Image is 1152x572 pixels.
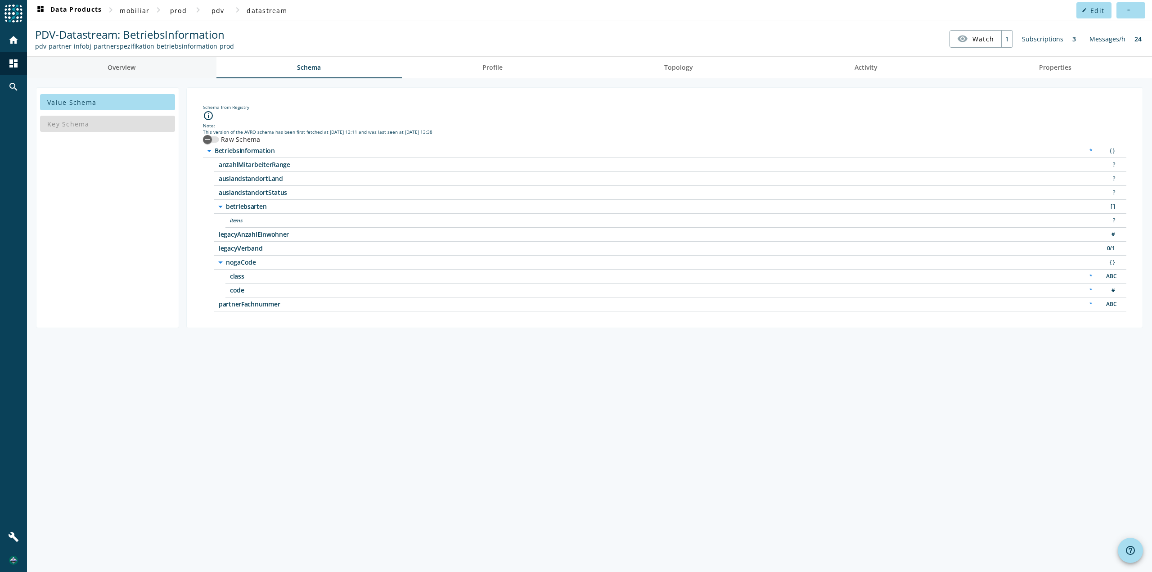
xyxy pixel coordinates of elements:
div: Required [1085,272,1097,281]
mat-icon: chevron_right [105,5,116,15]
span: datastream [247,6,287,15]
mat-icon: dashboard [8,58,19,69]
i: arrow_drop_down [204,145,215,156]
div: Number [1102,230,1120,239]
span: pdv [211,6,225,15]
div: Unknown [1102,188,1120,198]
button: Data Products [31,2,105,18]
div: Schema from Registry [203,104,1126,110]
mat-icon: chevron_right [193,5,203,15]
span: Topology [664,64,693,71]
div: Messages/h [1085,30,1130,48]
mat-icon: chevron_right [153,5,164,15]
label: Raw Schema [219,135,261,144]
span: /partnerFachnummer [219,301,444,307]
span: /auslandstandortLand [219,176,444,182]
div: Unknown [1102,160,1120,170]
div: Unknown [1102,174,1120,184]
button: mobiliar [116,2,153,18]
span: /nogaCode [226,259,451,266]
img: spoud-logo.svg [4,5,22,23]
mat-icon: build [8,531,19,542]
div: Note: [203,122,1126,129]
span: PDV-Datastream: BetriebsInformation [35,27,225,42]
i: arrow_drop_down [215,201,226,212]
div: 3 [1068,30,1080,48]
div: String [1102,300,1120,309]
div: Number [1102,286,1120,295]
span: Watch [972,31,994,47]
span: Edit [1090,6,1104,15]
div: Object [1102,146,1120,156]
span: /betriebsarten/items [230,217,455,224]
span: Profile [482,64,503,71]
div: Boolean [1102,244,1120,253]
div: Required [1085,286,1097,295]
span: prod [170,6,187,15]
mat-icon: dashboard [35,5,46,16]
span: Properties [1039,64,1071,71]
span: Activity [855,64,877,71]
button: Watch [950,31,1001,47]
div: Unknown [1102,216,1120,225]
button: pdv [203,2,232,18]
span: / [215,148,440,154]
mat-icon: edit [1082,8,1087,13]
div: Array [1102,202,1120,212]
mat-icon: help_outline [1125,545,1136,556]
span: Value Schema [47,98,96,107]
div: Required [1085,146,1097,156]
span: /anzahlMitarbeiterRange [219,162,444,168]
div: Kafka Topic: pdv-partner-infobj-partnerspezifikation-betriebsinformation-prod [35,42,234,50]
mat-icon: home [8,35,19,45]
div: This version of the AVRO schema has been first fetched at [DATE] 13:11 and was last seen at [DATE... [203,129,1126,135]
span: /auslandstandortStatus [219,189,444,196]
div: 24 [1130,30,1146,48]
span: /betriebsarten [226,203,451,210]
mat-icon: more_horiz [1125,8,1130,13]
button: prod [164,2,193,18]
span: Schema [297,64,321,71]
mat-icon: chevron_right [232,5,243,15]
span: Overview [108,64,135,71]
span: Data Products [35,5,102,16]
button: Value Schema [40,94,175,110]
mat-icon: visibility [957,33,968,44]
button: datastream [243,2,291,18]
i: arrow_drop_down [215,257,226,268]
div: Subscriptions [1017,30,1068,48]
span: mobiliar [120,6,149,15]
div: String [1102,272,1120,281]
i: info_outline [203,110,214,121]
span: /legacyVerband [219,245,444,252]
span: /legacyAnzahlEinwohner [219,231,444,238]
div: Required [1085,300,1097,309]
mat-icon: search [8,81,19,92]
img: 2796422dab12f855be7cea5f391e4c87 [9,556,18,565]
button: Edit [1076,2,1111,18]
div: 1 [1001,31,1012,47]
span: /nogaCode/code [230,287,455,293]
div: Object [1102,258,1120,267]
span: /nogaCode/class [230,273,455,279]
